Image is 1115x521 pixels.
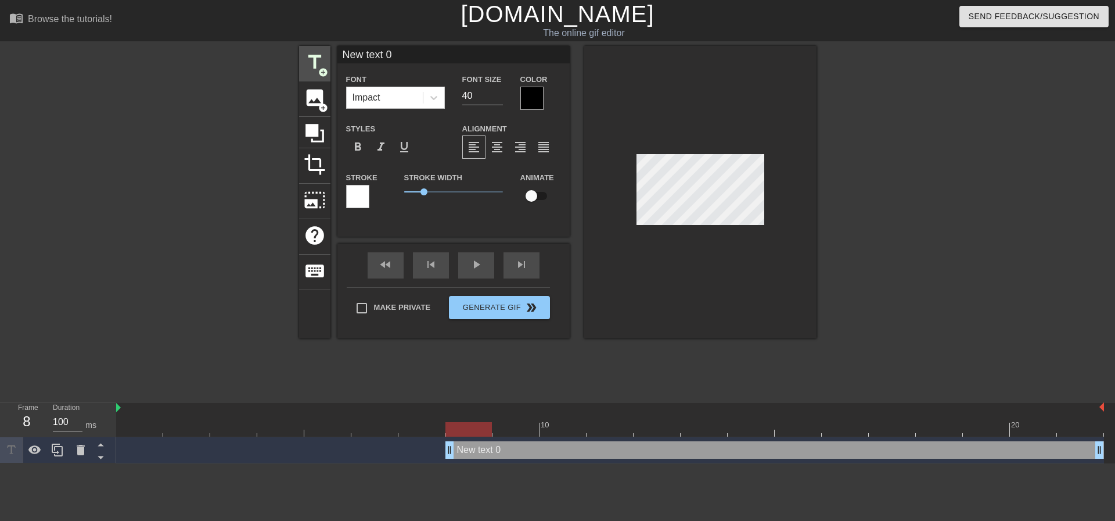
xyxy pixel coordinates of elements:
[524,301,538,315] span: double_arrow
[424,258,438,272] span: skip_previous
[9,11,23,25] span: menu_book
[467,140,481,154] span: format_align_left
[304,189,326,211] span: photo_size_select_large
[346,123,376,135] label: Styles
[449,296,549,319] button: Generate Gif
[520,172,554,184] label: Animate
[462,74,502,85] label: Font Size
[304,51,326,73] span: title
[9,11,112,29] a: Browse the tutorials!
[353,91,380,105] div: Impact
[969,9,1099,24] span: Send Feedback/Suggestion
[1099,402,1104,412] img: bound-end.png
[537,140,551,154] span: format_align_justify
[490,140,504,154] span: format_align_center
[346,74,366,85] label: Font
[318,67,328,77] span: add_circle
[462,123,507,135] label: Alignment
[304,154,326,176] span: crop
[379,258,393,272] span: fast_rewind
[1011,419,1022,431] div: 20
[397,140,411,154] span: format_underline
[469,258,483,272] span: play_arrow
[404,172,462,184] label: Stroke Width
[28,14,112,24] div: Browse the tutorials!
[377,26,790,40] div: The online gif editor
[513,140,527,154] span: format_align_right
[304,87,326,109] span: image
[304,224,326,247] span: help
[959,6,1109,27] button: Send Feedback/Suggestion
[374,302,431,313] span: Make Private
[541,419,551,431] div: 10
[461,1,654,27] a: [DOMAIN_NAME]
[53,405,80,412] label: Duration
[351,140,365,154] span: format_bold
[1094,444,1105,456] span: drag_handle
[9,402,44,436] div: Frame
[515,258,528,272] span: skip_next
[374,140,388,154] span: format_italic
[85,419,96,431] div: ms
[444,444,455,456] span: drag_handle
[318,103,328,113] span: add_circle
[18,411,35,432] div: 8
[304,260,326,282] span: keyboard
[346,172,377,184] label: Stroke
[520,74,548,85] label: Color
[454,301,545,315] span: Generate Gif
